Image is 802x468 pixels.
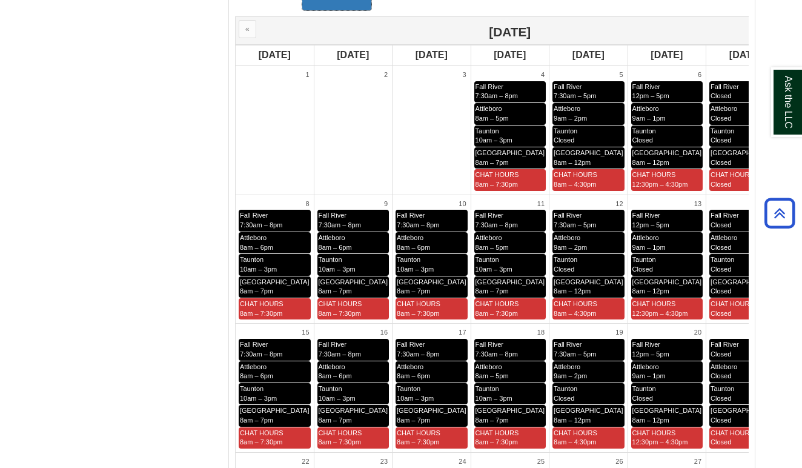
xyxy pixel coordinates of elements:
span: Closed [711,244,731,251]
div: CHAT HOURS [554,299,623,309]
div: Attleboro [711,233,780,243]
span: 8am – 7pm [397,287,430,295]
span: Closed [711,416,731,424]
span: Closed [632,266,653,273]
span: 10am – 3pm [319,266,356,273]
span: 8am – 5pm [476,244,509,251]
div: Taunton [240,255,310,265]
span: Closed [711,221,731,229]
div: Fall River [554,82,623,92]
span: Closed [711,181,731,188]
th: [DATE] [393,45,471,66]
span: 7:30am – 8pm [397,350,439,358]
span: 10am – 3pm [240,395,277,402]
span: 8am – 4:30pm [554,181,596,188]
div: Taunton [397,384,466,394]
div: Taunton [554,384,623,394]
div: Fall River [240,340,310,350]
div: Attleboro [397,363,466,372]
div: 26 [552,456,625,468]
span: 8am – 7:30pm [397,310,439,317]
div: Fall River [632,82,702,92]
div: [GEOGRAPHIC_DATA] [397,406,466,416]
div: Attleboro [476,104,545,114]
div: Taunton [476,255,545,265]
span: 8am – 12pm [632,287,669,295]
span: 8am – 7pm [319,287,352,295]
div: Attleboro [240,233,310,243]
div: 18 [474,327,546,339]
span: 7:30am – 5pm [554,221,596,229]
div: CHAT HOURS [319,299,388,309]
span: Closed [554,395,574,402]
div: Taunton [554,127,623,136]
div: Fall River [554,211,623,221]
div: 20 [631,327,703,339]
div: Attleboro [554,363,623,372]
span: Closed [711,136,731,144]
div: CHAT HOURS [711,170,780,180]
div: 24 [396,456,468,468]
span: 12pm – 5pm [632,221,669,229]
div: CHAT HOURS [554,170,623,180]
div: Taunton [476,384,545,394]
button: « [239,20,256,38]
span: Closed [711,310,731,317]
span: 8am – 12pm [554,416,591,424]
span: 8am – 7pm [240,416,273,424]
div: 8 [239,198,311,210]
span: 9am – 2pm [554,244,587,251]
div: Fall River [632,211,702,221]
span: 8am – 7pm [240,287,273,295]
div: CHAT HOURS [711,429,780,438]
div: Fall River [476,82,545,92]
div: [GEOGRAPHIC_DATA] [476,149,545,158]
div: Taunton [476,127,545,136]
span: 8am – 7:30pm [476,181,518,188]
div: CHAT HOURS [240,429,310,438]
div: [GEOGRAPHIC_DATA] [632,278,702,287]
div: Attleboro [632,233,702,243]
div: Taunton [319,384,388,394]
div: Attleboro [319,233,388,243]
span: 10am – 3pm [397,395,434,402]
div: 1 [239,69,311,81]
div: Attleboro [711,363,780,372]
div: [GEOGRAPHIC_DATA] [397,278,466,287]
span: 10am – 3pm [476,136,512,144]
div: Fall River [632,340,702,350]
span: Closed [711,92,731,99]
div: 5 [552,69,625,81]
div: Fall River [711,211,780,221]
span: 8am – 6pm [240,372,273,379]
div: 23 [317,456,389,468]
div: [GEOGRAPHIC_DATA] [711,149,780,158]
span: 7:30am – 8pm [476,221,518,229]
div: Attleboro [240,363,310,372]
div: 6 [631,69,703,81]
span: 7:30am – 8pm [397,221,439,229]
span: 12pm – 5pm [632,92,669,99]
div: Fall River [319,340,388,350]
div: Taunton [397,255,466,265]
div: [GEOGRAPHIC_DATA] [632,149,702,158]
span: 10am – 3pm [476,266,512,273]
div: Attleboro [554,233,623,243]
th: [DATE] [628,45,706,66]
span: 7:30am – 8pm [476,92,518,99]
div: 3 [396,69,468,81]
div: Fall River [711,340,780,350]
div: Taunton [632,255,702,265]
div: Fall River [476,211,545,221]
div: 28 [709,456,781,468]
div: CHAT HOURS [554,429,623,438]
span: 7:30am – 8pm [240,221,282,229]
div: Attleboro [632,104,702,114]
div: Taunton [632,384,702,394]
span: 8am – 6pm [397,244,430,251]
th: [DATE] [549,45,628,66]
span: 9am – 1pm [632,372,666,379]
div: [GEOGRAPHIC_DATA] [240,278,310,287]
div: CHAT HOURS [476,170,545,180]
span: 7:30am – 8pm [240,350,282,358]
